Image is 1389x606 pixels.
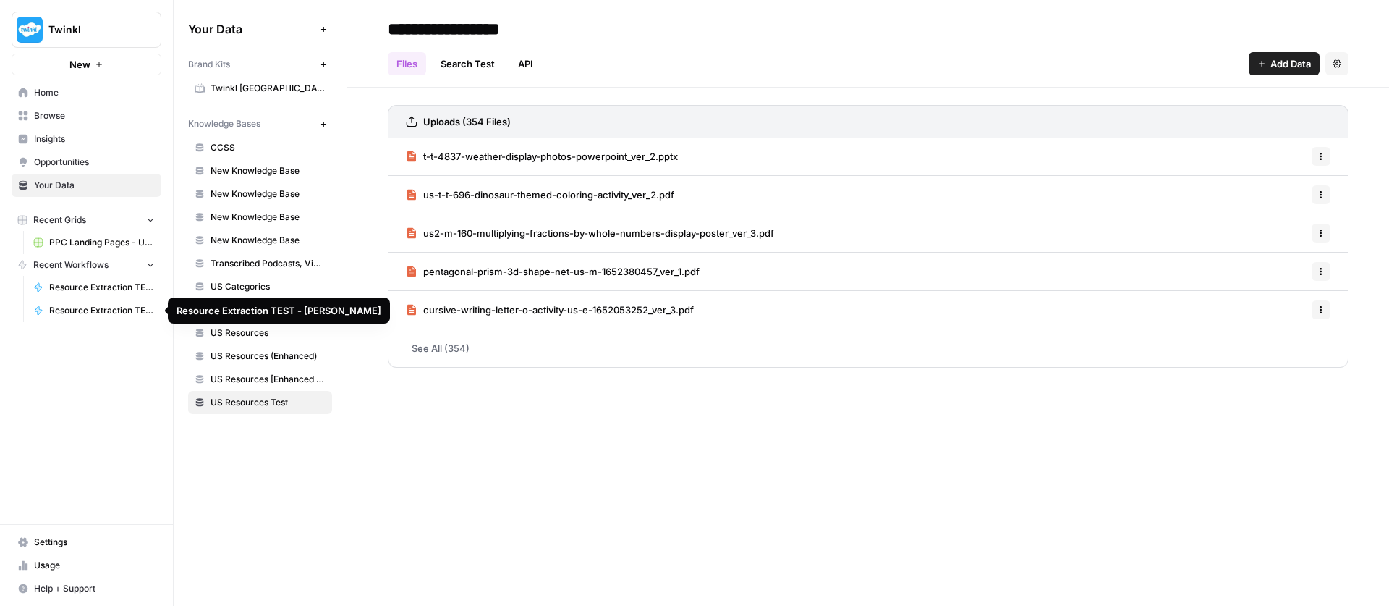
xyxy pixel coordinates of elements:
[188,117,260,130] span: Knowledge Bases
[12,54,161,75] button: New
[211,257,326,270] span: Transcribed Podcasts, Videos, etc.
[423,188,674,202] span: us-t-t-696-dinosaur-themed-coloring-activity_ver_2.pdf
[423,264,700,279] span: pentagonal-prism-3d-shape-net-us-m-1652380457_ver_1.pdf
[34,559,155,572] span: Usage
[12,209,161,231] button: Recent Grids
[12,174,161,197] a: Your Data
[34,156,155,169] span: Opportunities
[27,276,161,299] a: Resource Extraction TEST
[1270,56,1311,71] span: Add Data
[211,211,326,224] span: New Knowledge Base
[211,188,326,201] span: New Knowledge Base
[188,159,332,182] a: New Knowledge Base
[211,280,326,293] span: US Categories
[423,149,678,164] span: t-t-4837-weather-display-photos-powerpoint_ver_2.pptx
[211,373,326,386] span: US Resources [Enhanced + Review Count]
[188,252,332,275] a: Transcribed Podcasts, Videos, etc.
[188,275,332,298] a: US Categories
[34,179,155,192] span: Your Data
[188,368,332,391] a: US Resources [Enhanced + Review Count]
[432,52,504,75] a: Search Test
[188,206,332,229] a: New Knowledge Base
[211,350,326,363] span: US Resources (Enhanced)
[12,12,161,48] button: Workspace: Twinkl
[423,114,511,129] h3: Uploads (354 Files)
[509,52,542,75] a: API
[27,231,161,254] a: PPC Landing Pages - US 10 09 25
[1249,52,1320,75] button: Add Data
[188,391,332,414] a: US Resources Test
[211,82,326,95] span: Twinkl [GEOGRAPHIC_DATA]
[12,577,161,600] button: Help + Support
[12,151,161,174] a: Opportunities
[27,299,161,322] a: Resource Extraction TEST - [PERSON_NAME]
[211,327,326,340] span: US Resources
[12,127,161,151] a: Insights
[69,57,90,72] span: New
[188,20,315,38] span: Your Data
[34,536,155,549] span: Settings
[48,22,136,37] span: Twinkl
[406,291,694,329] a: cursive-writing-letter-o-activity-us-e-1652053252_ver_3.pdf
[34,132,155,146] span: Insights
[423,303,694,317] span: cursive-writing-letter-o-activity-us-e-1652053252_ver_3.pdf
[12,531,161,554] a: Settings
[211,164,326,177] span: New Knowledge Base
[211,234,326,247] span: New Knowledge Base
[406,176,674,214] a: us-t-t-696-dinosaur-themed-coloring-activity_ver_2.pdf
[49,281,155,294] span: Resource Extraction TEST
[12,554,161,577] a: Usage
[188,345,332,368] a: US Resources (Enhanced)
[34,109,155,122] span: Browse
[388,329,1348,367] a: See All (354)
[12,254,161,276] button: Recent Workflows
[188,136,332,159] a: CCSS
[12,104,161,127] a: Browse
[34,582,155,595] span: Help + Support
[49,304,155,317] span: Resource Extraction TEST - [PERSON_NAME]
[34,86,155,99] span: Home
[177,303,381,318] div: Resource Extraction TEST - [PERSON_NAME]
[33,258,109,272] span: Recent Workflows
[188,77,332,100] a: Twinkl [GEOGRAPHIC_DATA]
[406,138,678,175] a: t-t-4837-weather-display-photos-powerpoint_ver_2.pptx
[49,236,155,249] span: PPC Landing Pages - US 10 09 25
[188,229,332,252] a: New Knowledge Base
[211,396,326,409] span: US Resources Test
[188,58,230,71] span: Brand Kits
[12,81,161,104] a: Home
[211,141,326,154] span: CCSS
[17,17,43,43] img: Twinkl Logo
[188,182,332,206] a: New Knowledge Base
[406,106,511,138] a: Uploads (354 Files)
[188,321,332,345] a: US Resources
[423,226,774,240] span: us2-m-160-multiplying-fractions-by-whole-numbers-display-poster_ver_3.pdf
[33,214,86,227] span: Recent Grids
[406,253,700,290] a: pentagonal-prism-3d-shape-net-us-m-1652380457_ver_1.pdf
[406,214,774,252] a: us2-m-160-multiplying-fractions-by-whole-numbers-display-poster_ver_3.pdf
[388,52,426,75] a: Files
